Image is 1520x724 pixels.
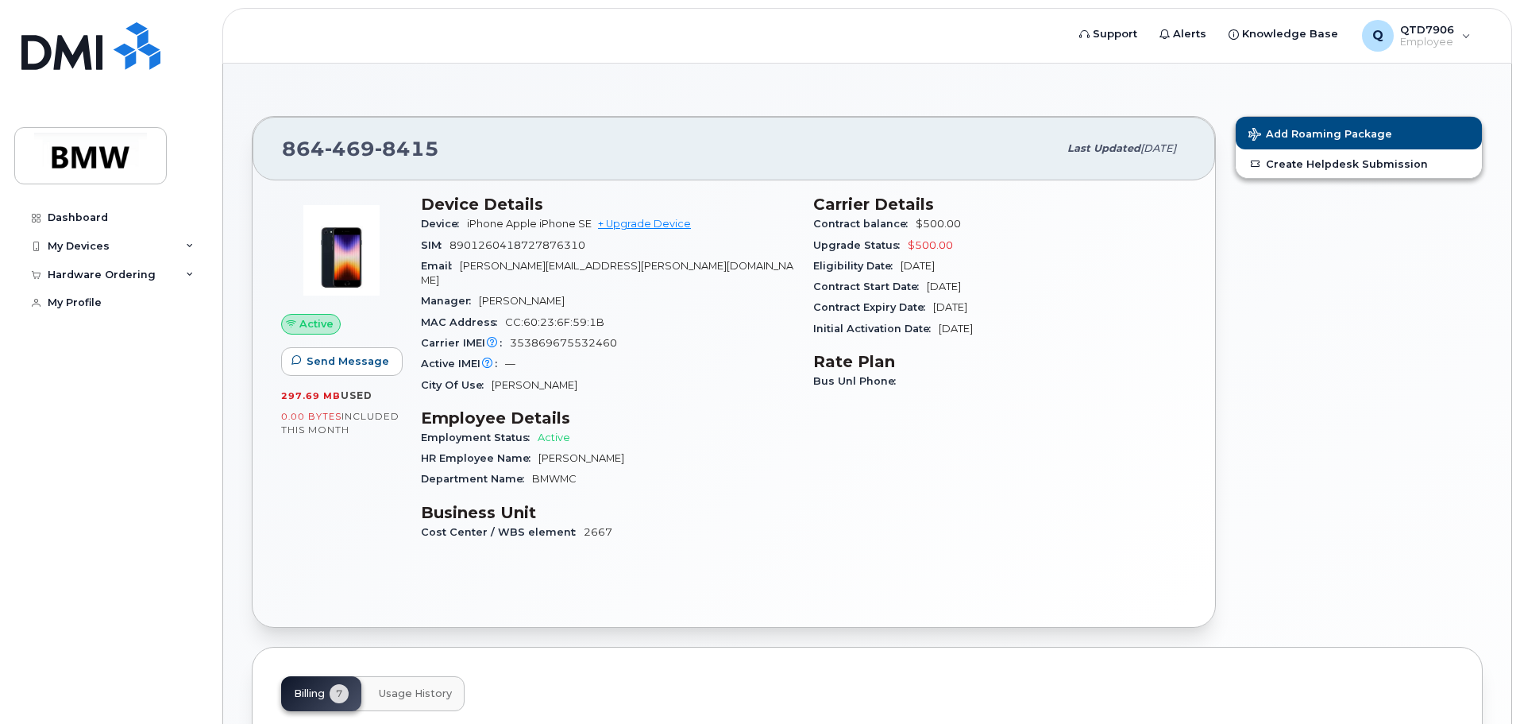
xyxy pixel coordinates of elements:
span: Active [538,432,570,443]
a: + Upgrade Device [598,218,691,230]
span: [PERSON_NAME] [538,452,624,464]
span: [PERSON_NAME][EMAIL_ADDRESS][PERSON_NAME][DOMAIN_NAME] [421,260,793,286]
span: $500.00 [916,218,961,230]
span: [PERSON_NAME] [492,379,577,391]
span: Device [421,218,467,230]
span: Bus Unl Phone [813,375,904,387]
span: Contract Start Date [813,281,927,292]
span: Contract balance [813,218,916,230]
h3: Rate Plan [813,352,1186,371]
span: Eligibility Date [813,260,901,272]
span: Cost Center / WBS element [421,526,584,538]
span: 0.00 Bytes [281,411,341,422]
span: Carrier IMEI [421,337,510,349]
span: CC:60:23:6F:59:1B [505,316,604,328]
span: Employment Status [421,432,538,443]
span: Upgrade Status [813,239,908,251]
span: Add Roaming Package [1248,128,1392,143]
a: Create Helpdesk Submission [1236,149,1482,178]
span: [DATE] [927,281,961,292]
span: [PERSON_NAME] [479,295,565,307]
span: HR Employee Name [421,452,538,464]
h3: Device Details [421,195,794,214]
span: 8415 [375,137,439,161]
span: 2667 [584,526,612,538]
span: 353869675532460 [510,337,617,349]
span: [DATE] [933,301,967,313]
span: Contract Expiry Date [813,301,933,313]
span: MAC Address [421,316,505,328]
h3: Employee Details [421,408,794,428]
span: City Of Use [421,379,492,391]
span: 469 [325,137,375,161]
span: Active IMEI [421,358,505,370]
span: $500.00 [908,239,953,251]
span: 8901260418727876310 [449,239,585,251]
iframe: Messenger Launcher [1451,655,1508,712]
span: — [505,358,515,370]
span: Send Message [307,354,389,369]
span: [DATE] [1140,142,1176,154]
span: Email [421,260,460,272]
span: Department Name [421,473,532,485]
h3: Business Unit [421,503,794,522]
h3: Carrier Details [813,195,1186,214]
span: Last updated [1067,142,1140,154]
span: 297.69 MB [281,390,341,401]
span: [DATE] [939,323,973,335]
span: iPhone Apple iPhone SE [467,218,592,230]
span: Manager [421,295,479,307]
span: Active [299,316,334,331]
span: 864 [282,137,439,161]
span: SIM [421,239,449,251]
img: image20231002-3703462-10zne2t.jpeg [294,203,389,298]
span: used [341,389,372,401]
button: Add Roaming Package [1236,117,1482,149]
button: Send Message [281,347,403,376]
span: [DATE] [901,260,935,272]
span: BMWMC [532,473,577,485]
span: Initial Activation Date [813,323,939,335]
span: Usage History [379,687,452,700]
